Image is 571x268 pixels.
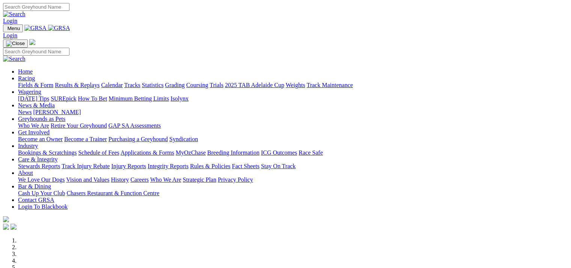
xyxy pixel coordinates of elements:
a: Weights [286,82,305,88]
a: Login [3,32,17,39]
a: Breeding Information [207,149,259,156]
a: Become a Trainer [64,136,107,142]
a: Strategic Plan [183,176,216,183]
img: logo-grsa-white.png [3,216,9,222]
div: Racing [18,82,568,89]
a: 2025 TAB Adelaide Cup [225,82,284,88]
a: News [18,109,32,115]
img: GRSA [48,25,70,32]
a: Race Safe [298,149,322,156]
a: Login [3,18,17,24]
button: Toggle navigation [3,24,23,32]
a: ICG Outcomes [261,149,297,156]
a: [DATE] Tips [18,95,49,102]
a: Industry [18,143,38,149]
div: Wagering [18,95,568,102]
a: Chasers Restaurant & Function Centre [66,190,159,196]
button: Toggle navigation [3,39,28,48]
a: Care & Integrity [18,156,58,163]
a: Trials [209,82,223,88]
a: Fact Sheets [232,163,259,169]
a: Careers [130,176,149,183]
a: SUREpick [51,95,76,102]
a: Purchasing a Greyhound [108,136,168,142]
div: News & Media [18,109,568,116]
img: Search [3,11,26,18]
img: facebook.svg [3,224,9,230]
a: Racing [18,75,35,81]
a: Isolynx [170,95,188,102]
div: About [18,176,568,183]
a: Become an Owner [18,136,63,142]
a: Fields & Form [18,82,53,88]
a: Schedule of Fees [78,149,119,156]
a: Privacy Policy [218,176,253,183]
div: Industry [18,149,568,156]
input: Search [3,3,69,11]
a: Minimum Betting Limits [108,95,169,102]
a: Bookings & Scratchings [18,149,77,156]
a: Rules & Policies [190,163,231,169]
img: Search [3,56,26,62]
img: Close [6,41,25,47]
input: Search [3,48,69,56]
a: [PERSON_NAME] [33,109,81,115]
a: Retire Your Greyhound [51,122,107,129]
a: Grading [165,82,185,88]
a: Bar & Dining [18,183,51,190]
a: GAP SA Assessments [108,122,161,129]
div: Care & Integrity [18,163,568,170]
div: Greyhounds as Pets [18,122,568,129]
a: Integrity Reports [148,163,188,169]
a: Contact GRSA [18,197,54,203]
a: Tracks [124,82,140,88]
a: Cash Up Your Club [18,190,65,196]
a: Calendar [101,82,123,88]
a: Who We Are [18,122,49,129]
div: Bar & Dining [18,190,568,197]
img: twitter.svg [11,224,17,230]
a: History [111,176,129,183]
img: logo-grsa-white.png [29,39,35,45]
a: About [18,170,33,176]
a: Syndication [169,136,198,142]
a: How To Bet [78,95,107,102]
a: Wagering [18,89,41,95]
a: Applications & Forms [121,149,174,156]
a: Track Maintenance [307,82,353,88]
a: MyOzChase [176,149,206,156]
a: Injury Reports [111,163,146,169]
a: News & Media [18,102,55,108]
a: Track Injury Rebate [62,163,110,169]
a: Who We Are [150,176,181,183]
a: Coursing [186,82,208,88]
a: Results & Replays [55,82,99,88]
span: Menu [8,26,20,31]
a: Greyhounds as Pets [18,116,65,122]
a: Home [18,68,33,75]
a: Login To Blackbook [18,203,68,210]
a: Vision and Values [66,176,109,183]
a: Statistics [142,82,164,88]
a: We Love Our Dogs [18,176,65,183]
a: Get Involved [18,129,50,136]
a: Stewards Reports [18,163,60,169]
a: Stay On Track [261,163,295,169]
div: Get Involved [18,136,568,143]
img: GRSA [24,25,47,32]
